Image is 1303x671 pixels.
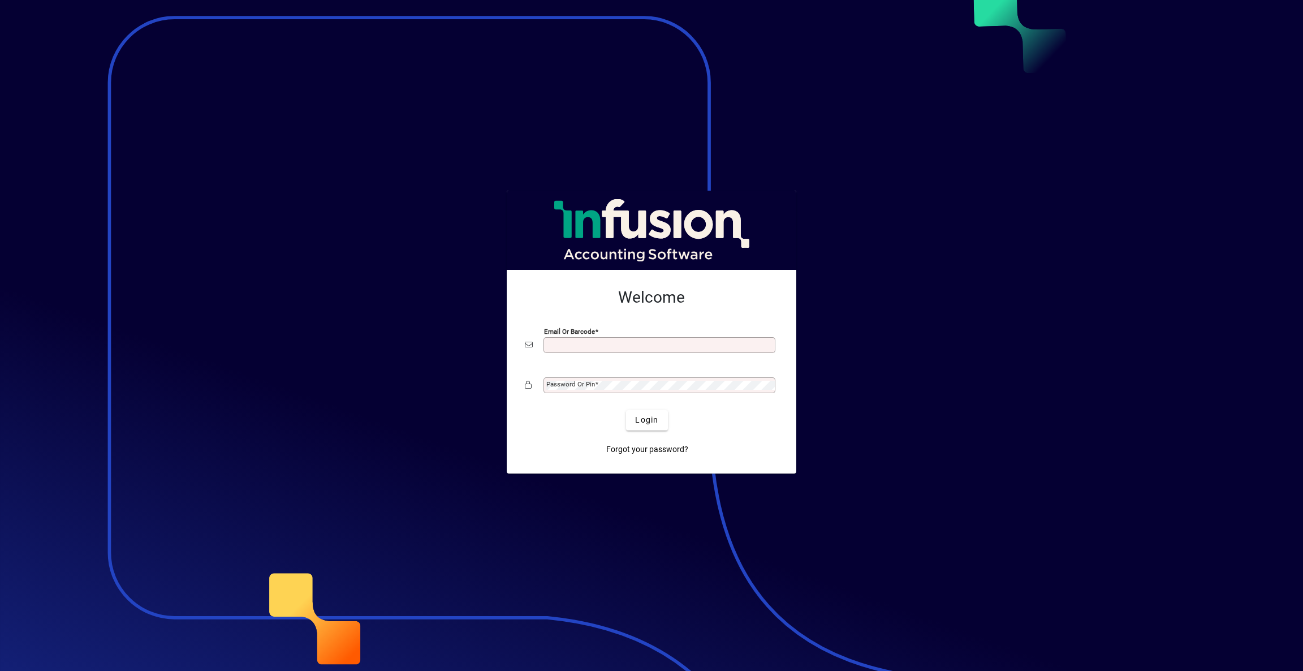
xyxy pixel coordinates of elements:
a: Forgot your password? [602,440,693,460]
button: Login [626,410,667,431]
h2: Welcome [525,288,778,307]
span: Forgot your password? [606,444,688,455]
span: Login [635,414,658,426]
mat-label: Password or Pin [546,380,595,388]
mat-label: Email or Barcode [544,327,595,335]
